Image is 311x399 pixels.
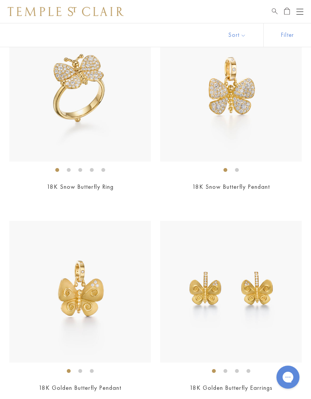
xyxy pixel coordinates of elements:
[160,221,302,363] img: 18K Golden Butterfly Earrings
[284,7,290,16] a: Open Shopping Bag
[9,221,151,363] img: 18K Golden Butterfly Pendant
[296,7,303,16] button: Open navigation
[211,23,263,47] button: Show sort by
[192,183,270,191] a: 18K Snow Butterfly Pendant
[9,20,151,162] img: 18K Snow Butterfly Ring
[47,183,114,191] a: 18K Snow Butterfly Ring
[160,20,302,162] img: 18K Snow Butterfly Pendant
[39,384,121,392] a: 18K Golden Butterfly Pendant
[8,7,124,16] img: Temple St. Clair
[263,23,311,47] button: Show filters
[272,7,278,16] a: Search
[190,384,273,392] a: 18K Golden Butterfly Earrings
[273,363,303,391] iframe: Gorgias live chat messenger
